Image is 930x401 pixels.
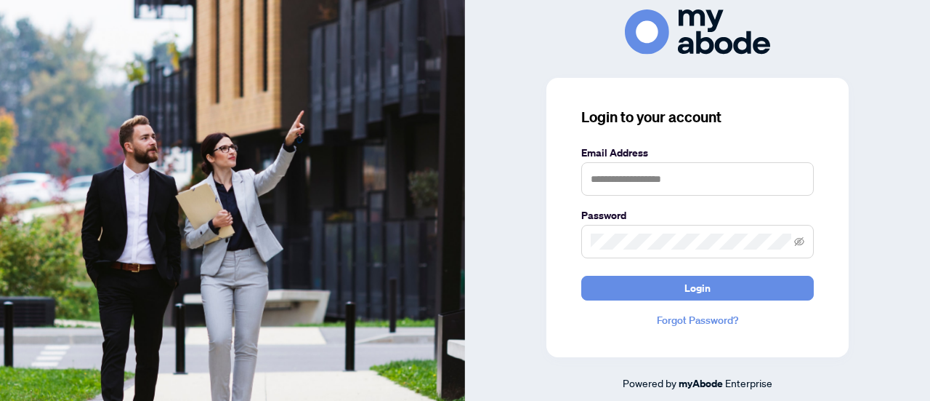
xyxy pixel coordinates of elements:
span: eye-invisible [794,237,804,247]
label: Password [581,207,814,223]
button: Login [581,276,814,301]
span: Enterprise [725,376,772,389]
a: myAbode [679,376,723,392]
img: ma-logo [625,9,770,54]
a: Forgot Password? [581,312,814,328]
label: Email Address [581,145,814,161]
span: Powered by [623,376,676,389]
h3: Login to your account [581,107,814,127]
span: Login [684,277,711,300]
